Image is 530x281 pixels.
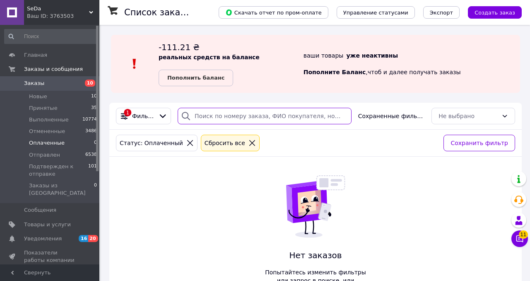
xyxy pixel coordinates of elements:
a: Создать заказ [460,9,522,15]
b: Пополнить баланс [167,75,224,81]
span: -111.21 ₴ [159,42,200,52]
span: 10 [91,93,97,100]
span: Заказы из [GEOGRAPHIC_DATA] [29,182,94,197]
div: Не выбрано [438,111,498,121]
span: 16 [79,235,88,242]
button: Управление статусами [337,6,415,19]
span: 10774 [82,116,97,124]
span: 10 [85,80,95,87]
button: Сохранить фильтр [443,135,515,151]
span: Экспорт [430,10,453,16]
button: Скачать отчет по пром-оплате [219,6,328,19]
span: SeDa [27,5,89,12]
span: Сообщения [24,206,56,214]
span: Отмененные [29,128,65,135]
div: Ваш ID: 3763503 [27,12,99,20]
span: Уведомления [24,235,62,242]
a: Пополнить баланс [159,70,233,86]
span: Принятые [29,104,58,112]
div: ваши товары , чтоб и далее получать заказы [304,41,520,86]
h1: Список заказов [124,7,195,17]
b: Пополните Баланс [304,69,366,75]
b: реальных средств на балансе [159,54,260,61]
span: Создать заказ [475,10,515,16]
span: Отправлен [29,151,60,159]
span: Заказы [24,80,44,87]
div: Статус: Оплаченный [118,138,185,148]
span: 101 [88,163,97,178]
span: Показатели работы компании [24,249,77,264]
img: :exclamation: [128,58,141,70]
span: 35 [91,104,97,112]
span: Сохраненные фильтры: [358,112,425,120]
button: Чат с покупателем11 [511,230,528,247]
span: Оплаченные [29,139,65,147]
span: Фильтры [132,112,155,120]
span: Управление статусами [343,10,408,16]
span: 0 [94,182,97,197]
span: 0 [94,139,97,147]
button: Экспорт [423,6,460,19]
button: Создать заказ [468,6,522,19]
span: 6538 [85,151,97,159]
span: Подтвержден к отправке [29,163,88,178]
span: Новые [29,93,47,100]
span: Сохранить фильтр [450,138,508,148]
b: уже неактивны [346,52,398,59]
span: Скачать отчет по пром-оплате [225,9,322,16]
span: 3486 [85,128,97,135]
div: Сбросить все [203,138,247,148]
span: Заказы и сообщения [24,65,83,73]
span: Главная [24,51,47,59]
span: Выполненные [29,116,69,124]
span: Товары и услуги [24,221,71,228]
input: Поиск по номеру заказа, ФИО покупателя, номеру телефона, Email, номеру накладной [178,108,352,124]
input: Поиск [4,29,98,44]
span: Нет заказов [261,250,370,262]
span: 11 [519,230,528,239]
span: 20 [88,235,98,242]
